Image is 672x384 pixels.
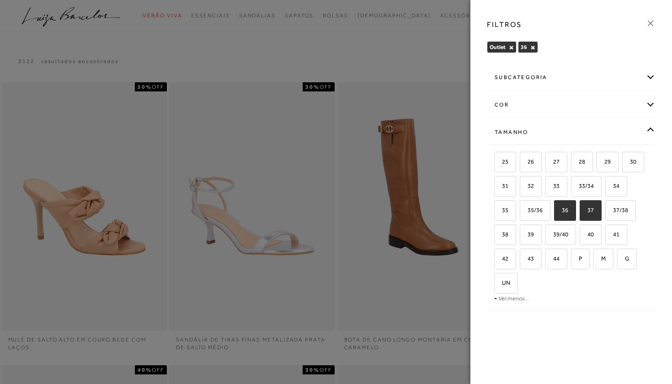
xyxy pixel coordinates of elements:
input: 29 [595,159,604,168]
input: 41 [604,231,613,240]
input: 28 [570,159,579,168]
span: P [572,255,582,262]
input: 37 [578,207,587,216]
input: 35 [493,207,502,216]
input: 25 [493,159,502,168]
div: subcategoria [487,65,655,90]
input: 38 [493,231,502,240]
span: 35 [495,207,508,213]
span: M [594,255,606,262]
input: 32 [518,183,528,192]
input: 30 [621,159,630,168]
span: 40 [581,231,594,238]
input: 34 [604,183,613,192]
span: UN [495,279,510,286]
input: 33/34 [570,183,579,192]
span: 32 [521,182,534,189]
input: 39/40 [544,231,553,240]
span: 25 [495,158,508,165]
input: 27 [544,159,553,168]
span: 26 [521,158,534,165]
div: Tamanho [487,120,655,144]
span: 33/34 [572,182,594,189]
button: 36 Close [530,44,535,51]
input: M [592,256,601,265]
span: 35/36 [521,207,543,213]
input: 42 [493,256,502,265]
span: 34 [606,182,619,189]
span: 29 [597,158,611,165]
span: 41 [606,231,619,238]
span: 37/38 [606,207,628,213]
div: cor [487,93,655,117]
span: G [618,255,629,262]
span: 39 [521,231,534,238]
input: 40 [578,231,587,240]
input: G [616,256,625,265]
span: 44 [546,255,560,262]
input: 33 [544,183,553,192]
input: 36 [553,207,562,216]
input: 31 [493,183,502,192]
input: 35/36 [518,207,528,216]
input: 43 [518,256,528,265]
input: 44 [544,256,553,265]
span: 38 [495,231,508,238]
span: 33 [546,182,560,189]
input: P [570,256,579,265]
span: 28 [572,158,585,165]
span: 27 [546,158,560,165]
h3: FILTROS [487,19,522,30]
input: 37/38 [604,207,613,216]
span: Outlet [490,44,506,50]
span: 39/40 [546,231,568,238]
input: 26 [518,159,528,168]
span: - [494,294,497,302]
span: 43 [521,255,534,262]
a: Ver menos... [498,295,529,302]
span: 42 [495,255,508,262]
input: 39 [518,231,528,240]
button: Outlet Close [509,44,514,51]
span: 37 [581,207,594,213]
span: 36 [555,207,568,213]
span: 30 [623,158,636,165]
input: UN [493,280,502,289]
span: 31 [495,182,508,189]
span: 36 [521,44,527,50]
